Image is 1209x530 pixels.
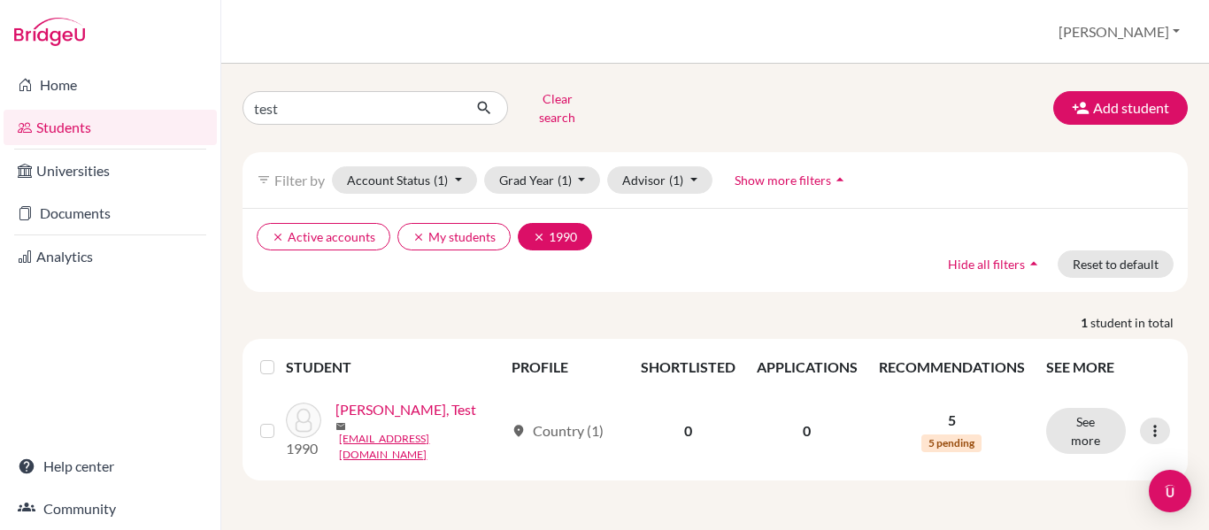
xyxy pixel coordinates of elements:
[518,223,592,250] button: clear1990
[1149,470,1191,512] div: Open Intercom Messenger
[272,231,284,243] i: clear
[1051,15,1188,49] button: [PERSON_NAME]
[286,403,321,438] img: Rene, Test
[4,196,217,231] a: Documents
[1081,313,1090,332] strong: 1
[412,231,425,243] i: clear
[512,424,526,438] span: location_on
[512,420,604,442] div: Country (1)
[921,434,982,452] span: 5 pending
[286,346,501,388] th: STUDENT
[746,388,868,473] td: 0
[335,421,346,432] span: mail
[1046,408,1126,454] button: See more
[339,431,504,463] a: [EMAIL_ADDRESS][DOMAIN_NAME]
[933,250,1058,278] button: Hide all filtersarrow_drop_up
[4,153,217,188] a: Universities
[630,388,746,473] td: 0
[274,172,325,188] span: Filter by
[501,346,629,388] th: PROFILE
[14,18,85,46] img: Bridge-U
[630,346,746,388] th: SHORTLISTED
[720,166,864,194] button: Show more filtersarrow_drop_up
[4,67,217,103] a: Home
[948,257,1025,272] span: Hide all filters
[4,449,217,484] a: Help center
[257,173,271,187] i: filter_list
[286,438,321,459] p: 1990
[879,410,1025,431] p: 5
[533,231,545,243] i: clear
[4,110,217,145] a: Students
[1090,313,1188,332] span: student in total
[1036,346,1181,388] th: SEE MORE
[1053,91,1188,125] button: Add student
[257,223,390,250] button: clearActive accounts
[607,166,712,194] button: Advisor(1)
[1025,255,1043,273] i: arrow_drop_up
[243,91,462,125] input: Find student by name...
[558,173,572,188] span: (1)
[831,171,849,188] i: arrow_drop_up
[434,173,448,188] span: (1)
[397,223,511,250] button: clearMy students
[4,239,217,274] a: Analytics
[4,491,217,526] a: Community
[746,346,868,388] th: APPLICATIONS
[868,346,1036,388] th: RECOMMENDATIONS
[508,85,606,131] button: Clear search
[669,173,683,188] span: (1)
[1058,250,1174,278] button: Reset to default
[332,166,477,194] button: Account Status(1)
[335,399,476,420] a: [PERSON_NAME], Test
[484,166,601,194] button: Grad Year(1)
[735,173,831,188] span: Show more filters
